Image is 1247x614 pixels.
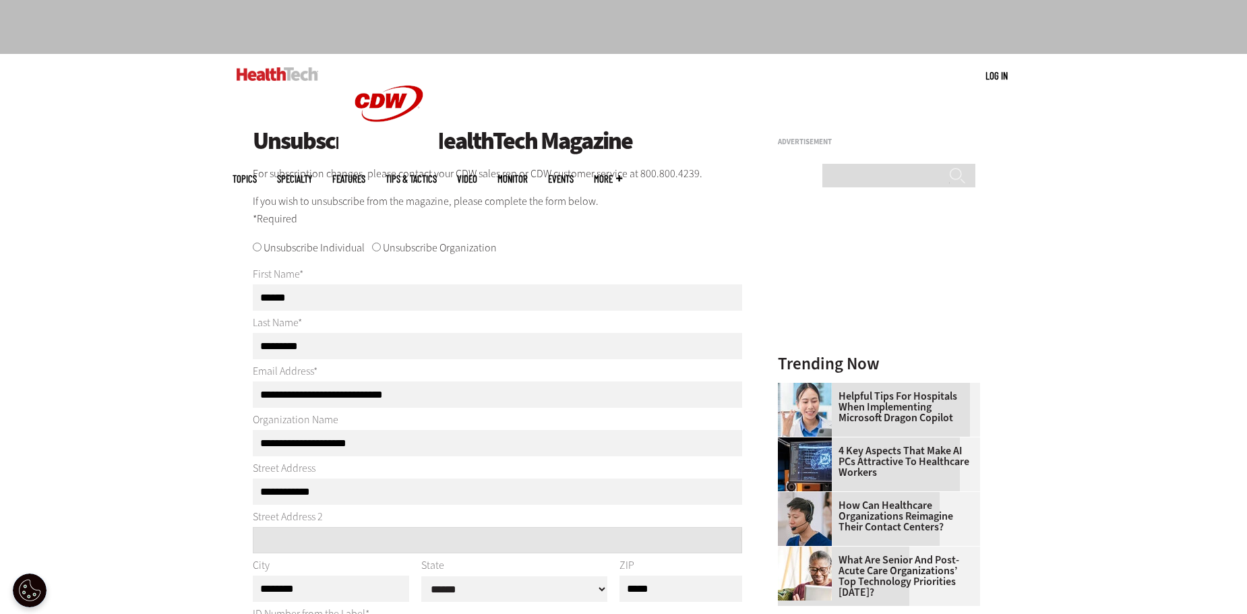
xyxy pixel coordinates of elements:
[778,547,832,601] img: Older person using tablet
[985,69,1008,83] div: User menu
[778,555,972,598] a: What Are Senior and Post-Acute Care Organizations’ Top Technology Priorities [DATE]?
[383,241,497,255] label: Unsubscribe Organization
[253,364,317,378] label: Email Address
[253,315,302,330] label: Last Name
[457,174,477,184] a: Video
[386,174,437,184] a: Tips & Tactics
[497,174,528,184] a: MonITor
[338,54,439,154] img: Home
[253,412,338,427] label: Organization Name
[332,174,365,184] a: Features
[253,267,303,281] label: First Name
[778,391,972,423] a: Helpful Tips for Hospitals When Implementing Microsoft Dragon Copilot
[237,67,318,81] img: Home
[233,174,257,184] span: Topics
[548,174,574,184] a: Events
[778,383,832,437] img: Doctor using phone to dictate to tablet
[778,437,839,448] a: Desktop monitor with brain AI concept
[778,547,839,557] a: Older person using tablet
[619,560,741,571] label: ZIP
[264,241,365,255] label: Unsubscribe Individual
[778,492,832,546] img: Healthcare contact center
[253,510,323,524] label: Street Address 2
[778,446,972,478] a: 4 Key Aspects That Make AI PCs Attractive to Healthcare Workers
[13,574,47,607] button: Open Preferences
[253,461,315,475] label: Street Address
[253,560,409,571] label: City
[594,174,622,184] span: More
[338,143,439,157] a: CDW
[13,574,47,607] div: Cookie Settings
[421,560,607,572] label: State
[985,69,1008,82] a: Log in
[277,174,312,184] span: Specialty
[778,151,980,319] iframe: advertisement
[778,437,832,491] img: Desktop monitor with brain AI concept
[253,193,742,227] p: If you wish to unsubscribe from the magazine, please complete the form below. *Required
[778,500,972,532] a: How Can Healthcare Organizations Reimagine Their Contact Centers?
[778,492,839,503] a: Healthcare contact center
[778,355,980,372] h3: Trending Now
[778,383,839,394] a: Doctor using phone to dictate to tablet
